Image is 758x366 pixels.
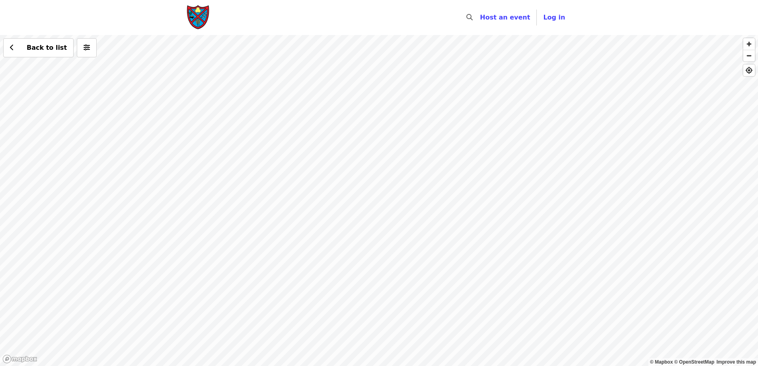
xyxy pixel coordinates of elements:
button: Find My Location [743,65,755,76]
button: Zoom Out [743,50,755,61]
a: Host an event [480,14,530,21]
input: Search [477,8,484,27]
button: Log in [537,10,571,25]
a: Mapbox [650,359,673,365]
span: Log in [543,14,565,21]
a: Map feedback [717,359,756,365]
button: Back to list [3,38,74,57]
i: chevron-left icon [10,44,14,51]
span: Back to list [27,44,67,51]
button: More filters (0 selected) [77,38,97,57]
i: sliders-h icon [84,44,90,51]
button: Zoom In [743,38,755,50]
img: Society of St. Andrew - Home [187,5,210,30]
a: OpenStreetMap [674,359,714,365]
i: search icon [466,14,473,21]
a: Mapbox logo [2,354,37,364]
